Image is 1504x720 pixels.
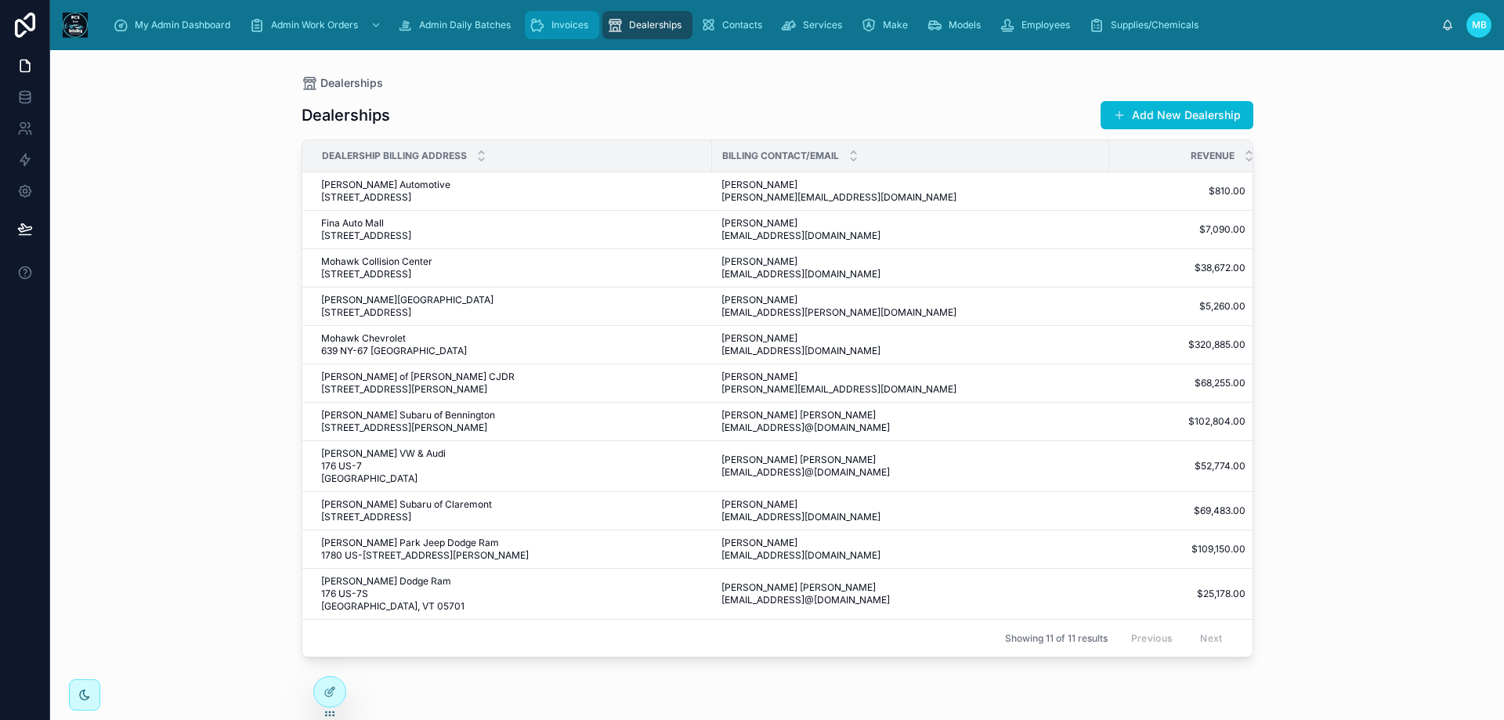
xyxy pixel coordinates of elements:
[721,498,959,523] span: [PERSON_NAME] [EMAIL_ADDRESS][DOMAIN_NAME]
[1110,262,1245,274] a: $38,672.00
[721,454,1047,479] span: [PERSON_NAME] [PERSON_NAME] [EMAIL_ADDRESS]@[DOMAIN_NAME]
[1110,588,1245,600] a: $25,178.00
[722,150,839,162] span: Billing Contact/Email
[244,11,389,39] a: Admin Work Orders
[721,537,1100,562] a: [PERSON_NAME] [EMAIL_ADDRESS][DOMAIN_NAME]
[922,11,992,39] a: Models
[321,217,476,242] span: Fina Auto Mall [STREET_ADDRESS]
[949,19,981,31] span: Models
[883,19,908,31] span: Make
[320,75,383,91] span: Dealerships
[1110,223,1245,236] a: $7,090.00
[721,179,1100,204] a: [PERSON_NAME] [PERSON_NAME][EMAIL_ADDRESS][DOMAIN_NAME]
[1110,415,1245,428] a: $102,804.00
[321,294,703,319] a: [PERSON_NAME][GEOGRAPHIC_DATA] [STREET_ADDRESS]
[721,294,1035,319] span: [PERSON_NAME] [EMAIL_ADDRESS][PERSON_NAME][DOMAIN_NAME]
[803,19,842,31] span: Services
[321,179,543,204] span: [PERSON_NAME] Automotive [STREET_ADDRESS]
[721,217,959,242] span: [PERSON_NAME] [EMAIL_ADDRESS][DOMAIN_NAME]
[721,537,959,562] span: [PERSON_NAME] [EMAIL_ADDRESS][DOMAIN_NAME]
[302,104,390,126] h1: Dealerships
[995,11,1081,39] a: Employees
[271,19,358,31] span: Admin Work Orders
[321,332,554,357] span: Mohawk Chevrolet 639 NY-67 [GEOGRAPHIC_DATA]
[302,75,383,91] a: Dealerships
[856,11,919,39] a: Make
[722,19,762,31] span: Contacts
[321,409,703,434] a: [PERSON_NAME] Subaru of Bennington [STREET_ADDRESS][PERSON_NAME]
[1110,300,1245,313] a: $5,260.00
[721,255,1100,280] a: [PERSON_NAME] [EMAIL_ADDRESS][DOMAIN_NAME]
[1110,505,1245,517] a: $69,483.00
[1005,632,1108,645] span: Showing 11 of 11 results
[721,255,959,280] span: [PERSON_NAME] [EMAIL_ADDRESS][DOMAIN_NAME]
[721,332,959,357] span: [PERSON_NAME] [EMAIL_ADDRESS][DOMAIN_NAME]
[1110,377,1245,389] a: $68,255.00
[419,19,511,31] span: Admin Daily Batches
[551,19,588,31] span: Invoices
[321,371,703,396] a: [PERSON_NAME] of [PERSON_NAME] CJDR [STREET_ADDRESS][PERSON_NAME]
[322,150,467,162] span: Dealership Billing Address
[696,11,773,39] a: Contacts
[776,11,853,39] a: Services
[321,255,703,280] a: Mohawk Collision Center [STREET_ADDRESS]
[1084,11,1209,39] a: Supplies/Chemicals
[525,11,599,39] a: Invoices
[1021,19,1070,31] span: Employees
[721,581,1100,606] a: [PERSON_NAME] [PERSON_NAME] [EMAIL_ADDRESS]@[DOMAIN_NAME]
[721,454,1100,479] a: [PERSON_NAME] [PERSON_NAME] [EMAIL_ADDRESS]@[DOMAIN_NAME]
[1111,19,1198,31] span: Supplies/Chemicals
[321,447,703,485] a: [PERSON_NAME] VW & Audi 176 US-7 [GEOGRAPHIC_DATA]
[721,371,1100,396] a: [PERSON_NAME] [PERSON_NAME][EMAIL_ADDRESS][DOMAIN_NAME]
[1110,543,1245,555] a: $109,150.00
[321,447,587,485] span: [PERSON_NAME] VW & Audi 176 US-7 [GEOGRAPHIC_DATA]
[721,179,1035,204] span: [PERSON_NAME] [PERSON_NAME][EMAIL_ADDRESS][DOMAIN_NAME]
[1110,460,1245,472] a: $52,774.00
[321,217,703,242] a: Fina Auto Mall [STREET_ADDRESS]
[321,332,703,357] a: Mohawk Chevrolet 639 NY-67 [GEOGRAPHIC_DATA]
[721,409,1100,434] a: [PERSON_NAME] [PERSON_NAME] [EMAIL_ADDRESS]@[DOMAIN_NAME]
[602,11,692,39] a: Dealerships
[135,19,230,31] span: My Admin Dashboard
[321,371,683,396] span: [PERSON_NAME] of [PERSON_NAME] CJDR [STREET_ADDRESS][PERSON_NAME]
[721,498,1100,523] a: [PERSON_NAME] [EMAIL_ADDRESS][DOMAIN_NAME]
[1110,338,1245,351] a: $320,885.00
[321,575,646,613] span: [PERSON_NAME] Dodge Ram 176 US-7S [GEOGRAPHIC_DATA], VT 05701
[63,13,88,38] img: App logo
[1110,185,1245,197] a: $810.00
[721,217,1100,242] a: [PERSON_NAME] [EMAIL_ADDRESS][DOMAIN_NAME]
[1472,19,1487,31] span: MB
[1191,150,1235,162] span: Revenue
[721,332,1100,357] a: [PERSON_NAME] [EMAIL_ADDRESS][DOMAIN_NAME]
[721,581,1047,606] span: [PERSON_NAME] [PERSON_NAME] [EMAIL_ADDRESS]@[DOMAIN_NAME]
[321,575,703,613] a: [PERSON_NAME] Dodge Ram 176 US-7S [GEOGRAPHIC_DATA], VT 05701
[321,537,703,562] a: [PERSON_NAME] Park Jeep Dodge Ram 1780 US-[STREET_ADDRESS][PERSON_NAME]
[321,498,703,523] a: [PERSON_NAME] Subaru of Claremont [STREET_ADDRESS]
[100,8,1441,42] div: scrollable content
[721,371,1035,396] span: [PERSON_NAME] [PERSON_NAME][EMAIL_ADDRESS][DOMAIN_NAME]
[321,294,586,319] span: [PERSON_NAME][GEOGRAPHIC_DATA] [STREET_ADDRESS]
[108,11,241,39] a: My Admin Dashboard
[629,19,681,31] span: Dealerships
[721,294,1100,319] a: [PERSON_NAME] [EMAIL_ADDRESS][PERSON_NAME][DOMAIN_NAME]
[321,409,663,434] span: [PERSON_NAME] Subaru of Bennington [STREET_ADDRESS][PERSON_NAME]
[321,255,525,280] span: Mohawk Collision Center [STREET_ADDRESS]
[721,409,1047,434] span: [PERSON_NAME] [PERSON_NAME] [EMAIL_ADDRESS]@[DOMAIN_NAME]
[321,498,584,523] span: [PERSON_NAME] Subaru of Claremont [STREET_ADDRESS]
[321,179,703,204] a: [PERSON_NAME] Automotive [STREET_ADDRESS]
[1101,101,1253,129] button: Add New Dealership
[392,11,522,39] a: Admin Daily Batches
